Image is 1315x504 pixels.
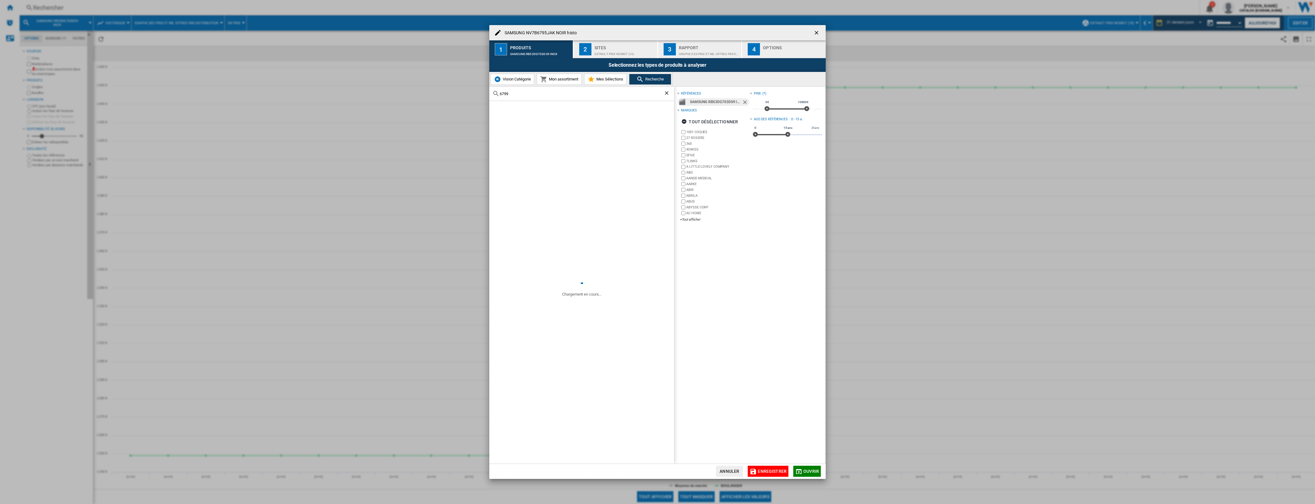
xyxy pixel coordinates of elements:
[783,125,793,130] span: 15 ans
[537,74,582,85] button: Mon assortiment
[716,466,743,477] button: Annuler
[679,43,739,49] div: Rapport
[810,125,820,130] span: 30 ans
[489,58,826,72] div: Selectionnez les types de produits à analyser
[489,40,573,58] button: 1 Produits SAMSUNG RB53DG703DS9 INOX
[679,49,739,56] div: Graphe des prix et nb. offres par distributeur
[681,171,685,175] input: brand.name
[690,98,742,106] div: SAMSUNG RB53DG703DS9 INOX
[681,200,685,203] input: brand.name
[686,159,750,163] label: 7LINKS
[579,43,591,55] div: 2
[680,217,750,222] div: +Tout afficher
[681,165,685,169] input: brand.name
[574,40,658,58] button: 2 Sites Extract Prix Workit (10)
[510,49,570,56] div: SAMSUNG RB53DG703DS9 INOX
[664,43,676,55] div: 3
[595,43,655,49] div: Sites
[686,205,750,210] label: ABYSSE CORP
[681,147,685,151] input: brand.name
[811,27,823,39] button: getI18NText('BUTTONS.CLOSE_DIALOG')
[502,30,577,36] h4: SAMSUNG NV7B6795JAK NOIR histo
[595,49,655,56] div: Extract Prix Workit (10)
[681,188,685,192] input: brand.name
[494,76,501,83] img: wiser-icon-blue.png
[754,125,757,130] span: 0
[562,292,601,297] ng-transclude: Chargement en cours...
[758,469,787,474] span: Enregistrer
[681,116,738,127] div: tout désélectionner
[748,43,760,55] div: 4
[681,153,685,157] input: brand.name
[501,77,531,81] span: Vision Catégorie
[686,153,750,158] label: 5FIVE
[681,182,685,186] input: brand.name
[686,176,750,181] label: AANDD MEDICAL
[789,117,822,122] div: : 0 - 15 a.
[686,164,750,169] label: A LITTLE LOVELY COMPANY
[742,99,749,106] ng-md-icon: Retirer
[510,43,570,49] div: Produits
[644,77,664,81] span: Recherche
[754,91,761,96] div: Prix
[664,90,671,97] ng-md-icon: Effacer la recherche
[803,469,819,474] span: Ouvrir
[681,130,685,134] input: brand.name
[765,100,770,105] span: 0€
[686,141,750,146] label: 360
[681,136,685,140] input: brand.name
[495,43,507,55] div: 1
[681,142,685,146] input: brand.name
[680,116,740,127] button: tout désélectionner
[681,91,701,96] div: références
[813,30,821,37] ng-md-icon: getI18NText('BUTTONS.CLOSE_DIALOG')
[686,188,750,192] label: ABIR
[547,77,578,81] span: Mon assortiment
[679,99,685,105] img: 8806095536521_h_f_l_0
[754,117,788,122] div: Age des références
[629,74,671,85] button: Recherche
[686,199,750,204] label: ABUS
[658,40,742,58] button: 3 Rapport Graphe des prix et nb. offres par distributeur
[491,74,534,85] button: Vision Catégorie
[686,147,750,152] label: 4SWISS
[681,205,685,209] input: brand.name
[686,136,750,140] label: 27 ROSIERS
[686,193,750,198] label: ABRILA
[681,108,697,113] div: Marques
[742,40,826,58] button: 4 Options
[681,194,685,198] input: brand.name
[681,211,685,215] input: brand.name
[763,43,823,49] div: Options
[500,91,664,96] input: Rechercher dans les références
[686,211,750,215] label: AC HOME
[686,170,750,175] label: A&D
[681,159,685,163] input: brand.name
[686,130,750,134] label: 1001 COQUES
[681,176,685,180] input: brand.name
[584,74,627,85] button: Mes Sélections
[748,466,788,477] button: Enregistrer
[595,77,623,81] span: Mes Sélections
[793,466,821,477] button: Ouvrir
[686,182,750,186] label: AARKE
[797,100,809,105] span: 10000€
